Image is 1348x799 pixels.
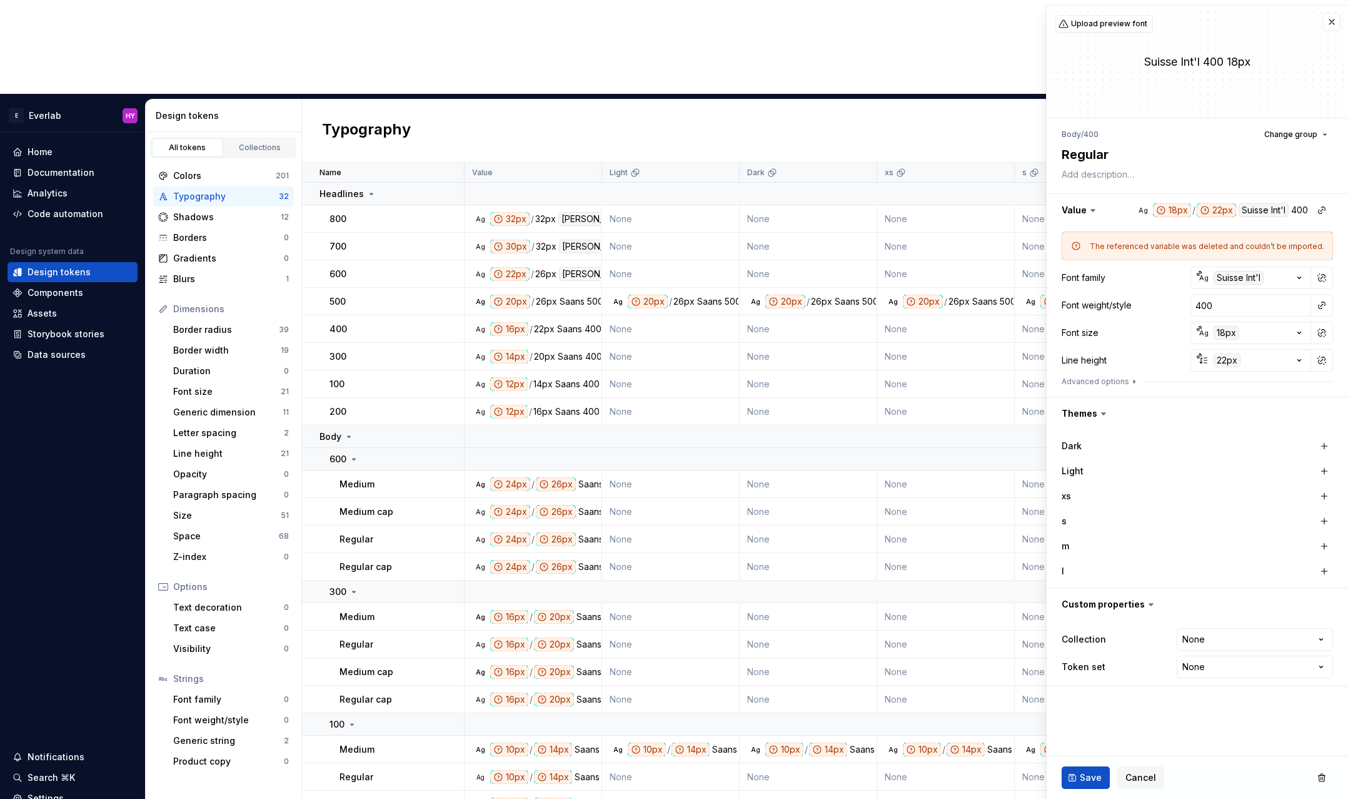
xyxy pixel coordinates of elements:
[602,553,740,581] td: None
[319,430,341,443] p: Body
[1084,130,1099,139] li: 400
[534,350,555,364] div: 20px
[173,509,281,522] div: Size
[475,562,485,572] div: Ag
[28,771,75,784] div: Search ⌘K
[168,710,294,730] a: Font weight/style0
[490,240,530,253] div: 30px
[807,295,810,308] div: /
[1081,130,1084,139] li: /
[750,297,760,307] div: Ag
[602,370,740,398] td: None
[1062,272,1105,284] div: Font family
[329,213,346,225] p: 800
[319,188,364,200] p: Headlines
[173,551,284,563] div: Z-index
[173,406,283,419] div: Generic dimension
[530,350,533,364] div: /
[602,315,740,343] td: None
[276,171,289,181] div: 201
[173,385,281,398] div: Font size
[1015,233,1152,260] td: None
[490,405,528,419] div: 12px
[1047,54,1348,70] div: Suisse Int'l 400 18px
[340,506,393,518] p: Medium cap
[490,477,530,491] div: 24px
[1015,205,1152,233] td: None
[610,168,628,178] p: Light
[877,233,1015,260] td: None
[28,208,103,220] div: Code automation
[340,533,373,546] p: Regular
[284,469,289,479] div: 0
[8,204,138,224] a: Code automation
[583,377,600,391] div: 400
[1117,766,1164,789] button: Cancel
[1015,260,1152,288] td: None
[475,407,485,417] div: Ag
[1062,515,1067,527] label: s
[1062,130,1081,139] li: Body
[557,322,582,336] div: Saans
[329,268,346,280] p: 600
[531,505,535,519] div: /
[168,464,294,484] a: Opacity0
[168,598,294,618] a: Text decoration0
[1214,354,1240,367] div: 22px
[168,382,294,402] a: Font size21
[1062,490,1071,502] label: xs
[281,511,289,521] div: 51
[490,267,530,281] div: 22px
[490,532,530,546] div: 24px
[1125,771,1156,784] span: Cancel
[602,498,740,526] td: None
[173,273,286,285] div: Blurs
[1015,553,1152,581] td: None
[531,295,535,308] div: /
[284,552,289,562] div: 0
[583,405,600,419] div: 400
[1190,349,1311,372] button: 22px
[8,768,138,788] button: Search ⌘K
[559,240,635,253] div: [PERSON_NAME]
[740,260,877,288] td: None
[877,526,1015,553] td: None
[168,751,294,771] a: Product copy0
[1015,370,1152,398] td: None
[475,639,485,649] div: Ag
[535,212,556,226] div: 32px
[8,142,138,162] a: Home
[475,379,485,389] div: Ag
[602,471,740,498] td: None
[490,377,528,391] div: 12px
[173,170,276,182] div: Colors
[862,295,878,308] div: 500
[536,295,557,308] div: 26px
[284,715,289,725] div: 0
[560,295,585,308] div: Saans
[1090,242,1324,252] div: The referenced variable was deleted and couldn’t be imported.
[877,398,1015,425] td: None
[475,612,485,622] div: Ag
[740,526,877,553] td: None
[281,449,289,459] div: 21
[281,345,289,355] div: 19
[697,295,722,308] div: Saans
[173,622,284,634] div: Text case
[475,297,485,307] div: Ag
[1025,745,1035,755] div: Ag
[533,405,553,419] div: 16px
[877,343,1015,370] td: None
[740,398,877,425] td: None
[8,283,138,303] a: Components
[8,345,138,365] a: Data sources
[877,553,1015,581] td: None
[28,349,86,361] div: Data sources
[1062,465,1084,477] label: Light
[173,735,284,747] div: Generic string
[1214,271,1264,285] div: Suisse Int'l
[28,307,57,320] div: Assets
[173,643,284,655] div: Visibility
[168,547,294,567] a: Z-index0
[153,269,294,289] a: Blurs1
